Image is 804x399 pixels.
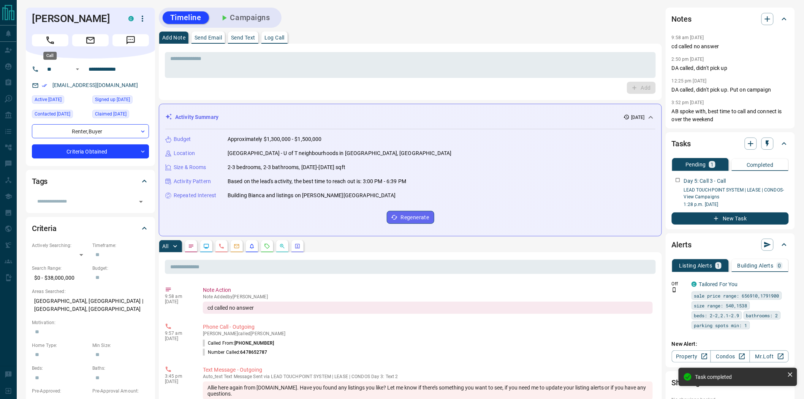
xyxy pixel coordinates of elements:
p: 1:28 p.m. [DATE] [684,201,789,208]
p: Based on the lead's activity, the best time to reach out is: 3:00 PM - 6:39 PM [228,177,406,185]
p: [GEOGRAPHIC_DATA] - U of T neighbourhoods in [GEOGRAPHIC_DATA], [GEOGRAPHIC_DATA] [228,149,452,157]
p: Size & Rooms [174,163,206,171]
p: Send Email [195,35,222,40]
p: $0 - $38,000,000 [32,272,89,284]
p: Budget [174,135,191,143]
span: Claimed [DATE] [95,110,127,118]
span: Message [112,34,149,46]
p: Search Range: [32,265,89,272]
div: Call [43,52,57,60]
h1: [PERSON_NAME] [32,13,117,25]
p: 9:58 am [165,294,192,299]
p: Timeframe: [92,242,149,249]
p: Phone Call - Outgoing [203,323,653,331]
div: Mon Dec 28 2020 [92,110,149,120]
div: Activity Summary[DATE] [165,110,655,124]
a: Mr.Loft [750,350,789,363]
svg: Requests [264,243,270,249]
span: bathrooms: 2 [746,312,778,319]
span: Active [DATE] [35,96,62,103]
p: 3:52 pm [DATE] [672,100,704,105]
p: 9:58 am [DATE] [672,35,704,40]
button: Open [136,196,146,207]
p: 3:45 pm [165,374,192,379]
p: Min Size: [92,342,149,349]
p: New Alert: [672,340,789,348]
h2: Tags [32,175,47,187]
p: Add Note [162,35,185,40]
h2: Criteria [32,222,57,234]
span: 6478652787 [241,350,267,355]
p: Completed [747,162,774,168]
div: condos.ca [692,282,697,287]
p: 9:57 am [165,331,192,336]
p: Budget: [92,265,149,272]
p: Home Type: [32,342,89,349]
p: Number Called: [203,349,267,356]
svg: Email Verified [42,83,47,88]
svg: Lead Browsing Activity [203,243,209,249]
p: DA called, didn't pick up. Put on campaign [672,86,789,94]
p: Baths: [92,365,149,372]
p: [DATE] [165,379,192,384]
p: Text Message Sent via LEAD TOUCHPOINT SYSTEM | LEASE | CONDOS Day 3: Text 2 [203,374,653,379]
a: [EMAIL_ADDRESS][DOMAIN_NAME] [52,82,138,88]
p: Motivation: [32,319,149,326]
svg: Push Notification Only [672,287,677,293]
div: cd called no answer [203,302,653,314]
p: Location [174,149,195,157]
h2: Notes [672,13,692,25]
div: Criteria Obtained [32,144,149,158]
svg: Calls [218,243,225,249]
p: Listing Alerts [679,263,712,268]
svg: Opportunities [279,243,285,249]
p: [DATE] [165,299,192,304]
svg: Emails [234,243,240,249]
svg: Listing Alerts [249,243,255,249]
div: Mon Aug 11 2025 [32,110,89,120]
span: Email [72,34,109,46]
div: Alerts [672,236,789,254]
p: 1 [717,263,720,268]
p: All [162,244,168,249]
p: 0 [778,263,781,268]
button: Campaigns [212,11,278,24]
div: Task completed [695,374,784,380]
h2: Tasks [672,138,691,150]
div: Wed Jul 30 2025 [32,95,89,106]
button: Timeline [163,11,209,24]
p: 2:50 pm [DATE] [672,57,704,62]
p: Pre-Approved: [32,388,89,394]
h2: Showings [672,377,704,389]
span: auto_text [203,374,223,379]
div: Tags [32,172,149,190]
p: Called From: [203,340,274,347]
p: Pre-Approval Amount: [92,388,149,394]
p: Note Action [203,286,653,294]
p: Actively Searching: [32,242,89,249]
p: Note Added by [PERSON_NAME] [203,294,653,299]
p: Areas Searched: [32,288,149,295]
p: Activity Pattern [174,177,211,185]
span: Call [32,34,68,46]
svg: Notes [188,243,194,249]
p: cd called no answer [672,43,789,51]
p: Log Call [264,35,285,40]
p: Send Text [231,35,255,40]
div: Notes [672,10,789,28]
p: Pending [685,162,706,167]
div: Tasks [672,135,789,153]
div: Showings [672,374,789,392]
button: Open [73,65,82,74]
p: Building Bianca and listings on [PERSON_NAME][GEOGRAPHIC_DATA] [228,192,396,199]
p: [PERSON_NAME] called [PERSON_NAME] [203,331,653,336]
a: Condos [711,350,750,363]
span: parking spots min: 1 [694,321,747,329]
p: Repeated Interest [174,192,216,199]
button: Regenerate [387,211,434,224]
button: New Task [672,212,789,225]
span: sale price range: 656910,1791900 [694,292,779,299]
div: condos.ca [128,16,134,21]
p: DA called, didn't pick up [672,64,789,72]
a: LEAD TOUCHPOINT SYSTEM | LEASE | CONDOS- View Campaigns [684,187,784,199]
